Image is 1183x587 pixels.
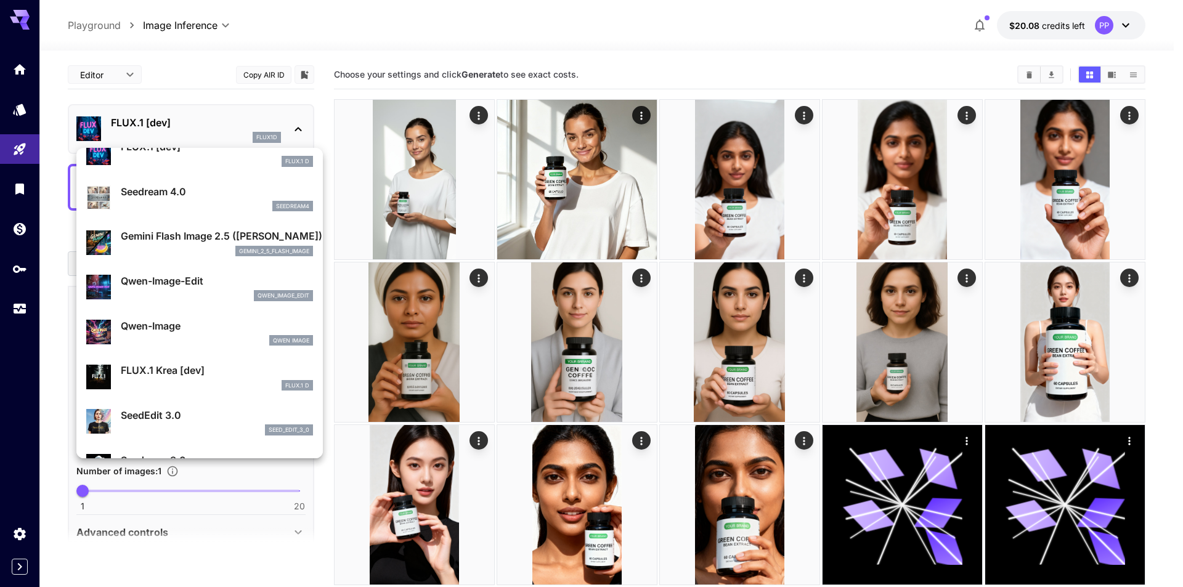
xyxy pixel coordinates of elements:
[86,403,313,440] div: SeedEdit 3.0seed_edit_3_0
[121,453,313,468] p: Seedream 3.0
[285,157,309,166] p: FLUX.1 D
[121,273,313,288] p: Qwen-Image-Edit
[276,202,309,211] p: seedream4
[121,363,313,378] p: FLUX.1 Krea [dev]
[86,269,313,306] div: Qwen-Image-Editqwen_image_edit
[121,408,313,423] p: SeedEdit 3.0
[86,358,313,395] div: FLUX.1 Krea [dev]FLUX.1 D
[121,318,313,333] p: Qwen-Image
[86,179,313,217] div: Seedream 4.0seedream4
[86,224,313,261] div: Gemini Flash Image 2.5 ([PERSON_NAME])gemini_2_5_flash_image
[273,336,309,345] p: Qwen Image
[86,314,313,351] div: Qwen-ImageQwen Image
[121,184,313,199] p: Seedream 4.0
[285,381,309,390] p: FLUX.1 D
[121,229,313,243] p: Gemini Flash Image 2.5 ([PERSON_NAME])
[86,134,313,172] div: FLUX.1 [dev]FLUX.1 D
[86,448,313,485] div: Seedream 3.0
[269,426,309,434] p: seed_edit_3_0
[239,247,309,256] p: gemini_2_5_flash_image
[258,291,309,300] p: qwen_image_edit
